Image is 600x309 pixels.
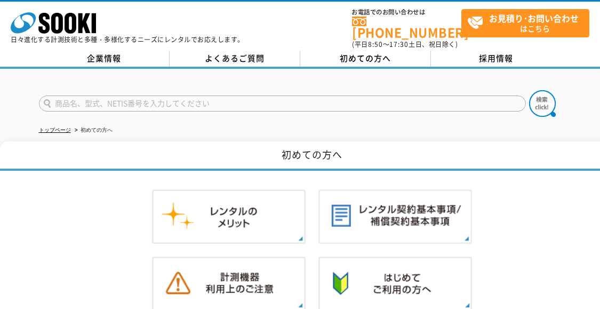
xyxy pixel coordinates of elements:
[340,52,391,64] span: 初めての方へ
[489,12,579,25] strong: お見積り･お問い合わせ
[431,51,562,67] a: 採用情報
[170,51,300,67] a: よくあるご質問
[368,39,383,49] span: 8:50
[352,17,461,38] a: [PHONE_NUMBER]
[352,9,461,15] span: お電話でのお問い合わせは
[152,189,306,244] img: レンタルのメリット
[389,39,409,49] span: 17:30
[461,9,589,37] a: お見積り･お問い合わせはこちら
[467,10,589,36] span: はこちら
[318,189,472,244] img: レンタル契約基本事項／補償契約基本事項
[73,125,113,136] li: 初めての方へ
[39,127,71,133] a: トップページ
[39,51,170,67] a: 企業情報
[300,51,431,67] a: 初めての方へ
[529,90,556,117] img: btn_search.png
[352,39,458,49] span: (平日 ～ 土日、祝日除く)
[39,96,526,112] input: 商品名、型式、NETIS番号を入力してください
[11,36,244,43] p: 日々進化する計測技術と多種・多様化するニーズにレンタルでお応えします。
